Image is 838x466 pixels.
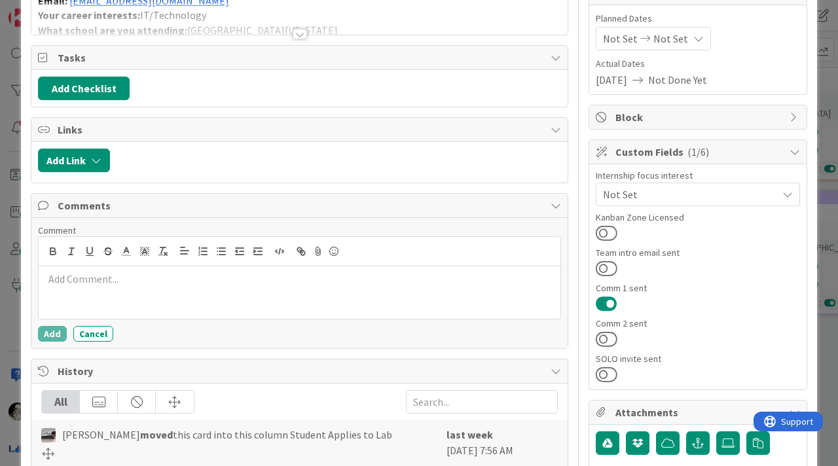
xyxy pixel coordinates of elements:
[596,283,800,293] div: Comm 1 sent
[38,224,76,236] span: Comment
[58,122,544,137] span: Links
[596,72,627,88] span: [DATE]
[596,57,800,71] span: Actual Dates
[73,326,113,342] button: Cancel
[615,109,783,125] span: Block
[38,326,67,342] button: Add
[596,248,800,257] div: Team intro email sent
[41,428,56,442] img: jB
[615,404,783,420] span: Attachments
[62,427,392,442] span: [PERSON_NAME] this card into this column Student Applies to Lab
[596,319,800,328] div: Comm 2 sent
[648,72,707,88] span: Not Done Yet
[687,145,709,158] span: ( 1/6 )
[603,31,638,46] span: Not Set
[58,363,544,379] span: History
[596,12,800,26] span: Planned Dates
[653,31,688,46] span: Not Set
[615,144,783,160] span: Custom Fields
[58,198,544,213] span: Comments
[596,213,800,222] div: Kanban Zone Licensed
[38,77,130,100] button: Add Checklist
[446,427,558,459] div: [DATE] 7:56 AM
[603,187,777,202] span: Not Set
[446,428,493,441] b: last week
[596,171,800,180] div: Internship focus interest
[596,354,800,363] div: SOLO invite sent
[27,2,60,18] span: Support
[406,390,558,414] input: Search...
[38,149,110,172] button: Add Link
[140,428,173,441] b: moved
[58,50,544,65] span: Tasks
[42,391,80,413] div: All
